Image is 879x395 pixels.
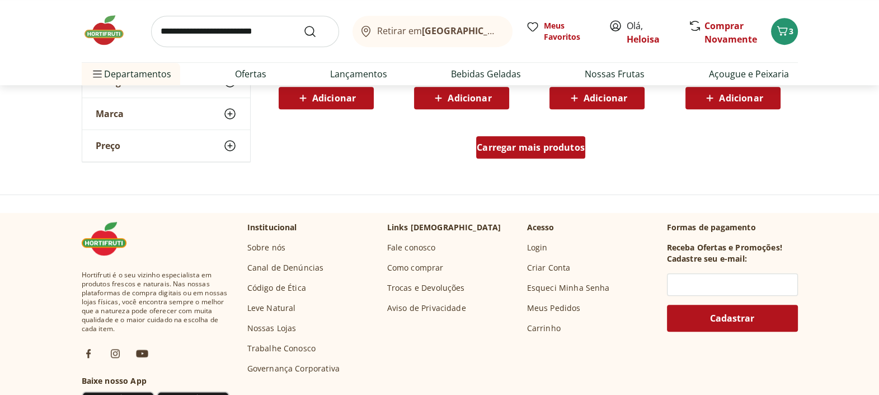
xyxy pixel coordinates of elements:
[377,26,501,36] span: Retirar em
[527,323,561,334] a: Carrinho
[584,94,627,103] span: Adicionar
[627,19,676,46] span: Olá,
[476,136,585,163] a: Carregar mais produtos
[710,314,754,323] span: Cadastrar
[667,222,798,233] p: Formas de pagamento
[235,67,266,81] a: Ofertas
[527,262,571,273] a: Criar Conta
[414,87,509,109] button: Adicionar
[448,94,491,103] span: Adicionar
[247,222,297,233] p: Institucional
[422,25,610,37] b: [GEOGRAPHIC_DATA]/[GEOGRAPHIC_DATA]
[247,323,297,334] a: Nossas Lojas
[387,222,501,233] p: Links [DEMOGRAPHIC_DATA]
[247,242,285,253] a: Sobre nós
[387,262,444,273] a: Como comprar
[387,282,465,294] a: Trocas e Devoluções
[96,140,120,151] span: Preço
[303,25,330,38] button: Submit Search
[96,108,124,119] span: Marca
[352,16,513,47] button: Retirar em[GEOGRAPHIC_DATA]/[GEOGRAPHIC_DATA]
[789,26,793,36] span: 3
[82,271,229,333] span: Hortifruti é o seu vizinho especialista em produtos frescos e naturais. Nas nossas plataformas de...
[82,13,138,47] img: Hortifruti
[685,87,781,109] button: Adicionar
[704,20,757,45] a: Comprar Novamente
[247,363,340,374] a: Governança Corporativa
[477,143,585,152] span: Carregar mais produtos
[667,253,747,264] h3: Cadastre seu e-mail:
[312,94,356,103] span: Adicionar
[279,87,374,109] button: Adicionar
[82,98,250,129] button: Marca
[708,67,788,81] a: Açougue e Peixaria
[527,282,610,294] a: Esqueci Minha Senha
[719,94,763,103] span: Adicionar
[247,282,306,294] a: Código de Ética
[527,303,581,314] a: Meus Pedidos
[109,347,122,360] img: ig
[330,67,387,81] a: Lançamentos
[247,303,296,314] a: Leve Natural
[82,222,138,255] img: Hortifruti
[451,67,521,81] a: Bebidas Geladas
[135,347,149,360] img: ytb
[527,222,554,233] p: Acesso
[387,303,466,314] a: Aviso de Privacidade
[151,16,339,47] input: search
[627,33,660,45] a: Heloisa
[91,61,104,87] button: Menu
[667,242,782,253] h3: Receba Ofertas e Promoções!
[549,87,645,109] button: Adicionar
[387,242,436,253] a: Fale conosco
[526,20,595,43] a: Meus Favoritos
[82,375,229,387] h3: Baixe nosso App
[771,18,798,45] button: Carrinho
[247,262,324,273] a: Canal de Denúncias
[527,242,548,253] a: Login
[82,347,95,360] img: fb
[667,305,798,332] button: Cadastrar
[544,20,595,43] span: Meus Favoritos
[82,130,250,161] button: Preço
[247,343,316,354] a: Trabalhe Conosco
[585,67,645,81] a: Nossas Frutas
[91,61,171,87] span: Departamentos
